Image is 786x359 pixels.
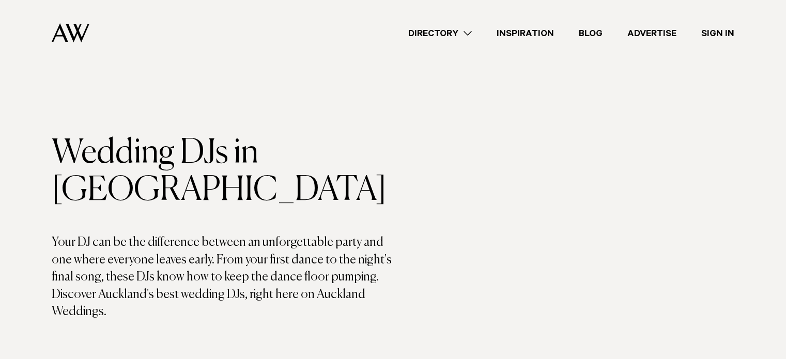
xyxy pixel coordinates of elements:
a: Inspiration [484,26,566,40]
img: Auckland Weddings Logo [52,23,89,42]
a: Blog [566,26,615,40]
a: Directory [396,26,484,40]
p: Your DJ can be the difference between an unforgettable party and one where everyone leaves early.... [52,234,393,321]
a: Sign In [689,26,747,40]
h1: Wedding DJs in [GEOGRAPHIC_DATA] [52,135,393,209]
a: Advertise [615,26,689,40]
